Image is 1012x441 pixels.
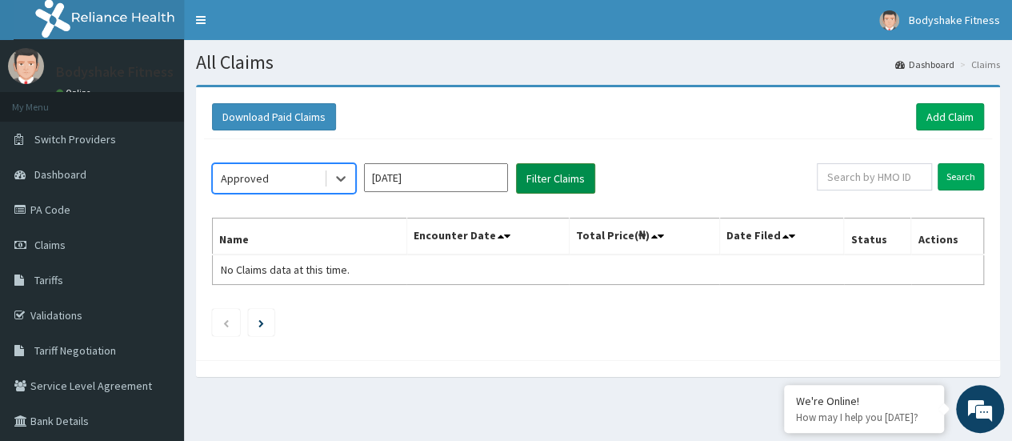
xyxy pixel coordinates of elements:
div: Approved [221,170,269,186]
span: Tariffs [34,273,63,287]
th: Status [844,218,911,255]
li: Claims [956,58,1000,71]
img: User Image [8,48,44,84]
th: Actions [911,218,984,255]
span: Claims [34,238,66,252]
p: Bodyshake Fitness [56,65,174,79]
th: Date Filed [719,218,844,255]
span: Bodyshake Fitness [909,13,1000,27]
button: Download Paid Claims [212,103,336,130]
a: Add Claim [916,103,984,130]
button: Filter Claims [516,163,595,194]
th: Total Price(₦) [569,218,719,255]
span: Tariff Negotiation [34,343,116,358]
h1: All Claims [196,52,1000,73]
a: Next page [258,315,264,330]
img: User Image [879,10,899,30]
span: Dashboard [34,167,86,182]
th: Name [213,218,407,255]
span: Switch Providers [34,132,116,146]
input: Search by HMO ID [817,163,932,190]
input: Select Month and Year [364,163,508,192]
span: No Claims data at this time. [221,263,350,277]
p: How may I help you today? [796,411,932,424]
a: Dashboard [895,58,954,71]
input: Search [938,163,984,190]
th: Encounter Date [406,218,569,255]
a: Online [56,87,94,98]
div: We're Online! [796,394,932,408]
a: Previous page [222,315,230,330]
